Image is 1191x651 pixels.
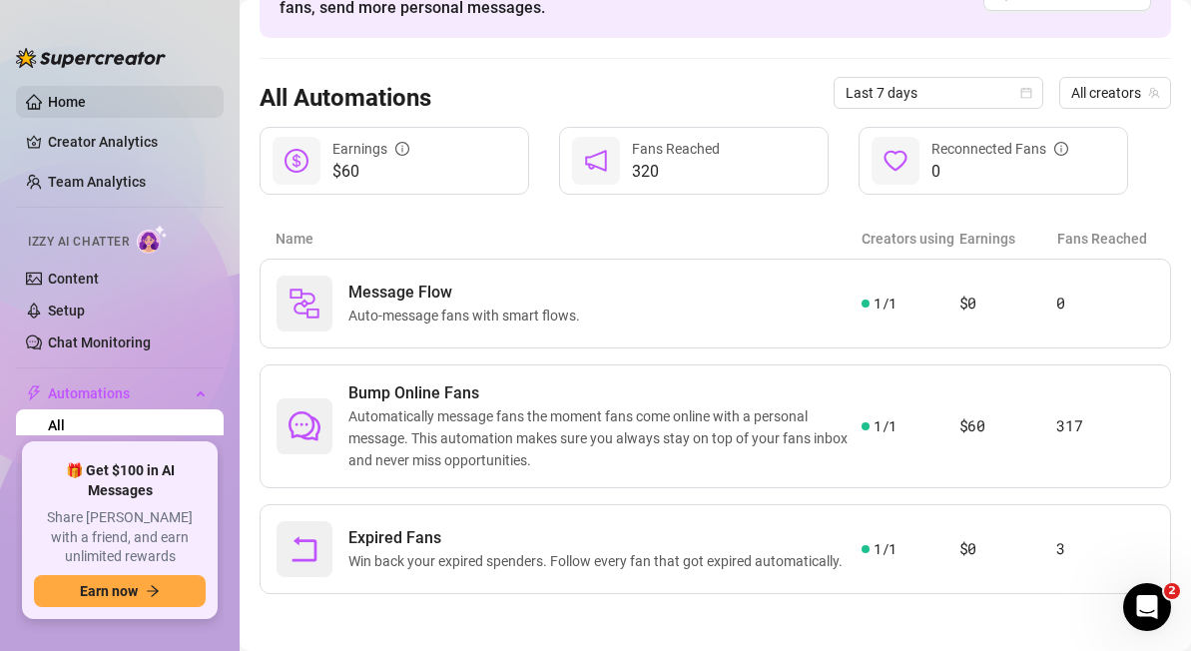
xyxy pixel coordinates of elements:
[959,537,1057,561] article: $0
[584,149,608,173] span: notification
[846,78,1031,108] span: Last 7 days
[260,83,431,115] h3: All Automations
[395,142,409,156] span: info-circle
[48,303,85,319] a: Setup
[1057,228,1155,250] article: Fans Reached
[931,160,1068,184] span: 0
[874,293,896,315] span: 1 / 1
[289,410,320,442] span: comment
[931,138,1068,160] div: Reconnected Fans
[289,288,320,320] img: svg%3e
[348,526,851,550] span: Expired Fans
[959,292,1057,316] article: $0
[137,225,168,254] img: AI Chatter
[276,228,862,250] article: Name
[862,228,959,250] article: Creators using
[289,533,320,565] span: rollback
[48,94,86,110] a: Home
[26,385,42,401] span: thunderbolt
[1164,583,1180,599] span: 2
[48,126,208,158] a: Creator Analytics
[632,141,720,157] span: Fans Reached
[332,138,409,160] div: Earnings
[348,381,862,405] span: Bump Online Fans
[48,271,99,287] a: Content
[632,160,720,184] span: 320
[874,538,896,560] span: 1 / 1
[34,461,206,500] span: 🎁 Get $100 in AI Messages
[80,583,138,599] span: Earn now
[959,414,1057,438] article: $60
[285,149,308,173] span: dollar
[884,149,907,173] span: heart
[1056,537,1154,561] article: 3
[28,233,129,252] span: Izzy AI Chatter
[34,575,206,607] button: Earn nowarrow-right
[48,377,190,409] span: Automations
[348,281,588,305] span: Message Flow
[959,228,1057,250] article: Earnings
[1123,583,1171,631] iframe: Intercom live chat
[874,415,896,437] span: 1 / 1
[1020,87,1032,99] span: calendar
[1071,78,1159,108] span: All creators
[348,405,862,471] span: Automatically message fans the moment fans come online with a personal message. This automation m...
[1056,292,1154,316] article: 0
[48,417,65,433] a: All
[48,174,146,190] a: Team Analytics
[348,550,851,572] span: Win back your expired spenders. Follow every fan that got expired automatically.
[1056,414,1154,438] article: 317
[1054,142,1068,156] span: info-circle
[34,508,206,567] span: Share [PERSON_NAME] with a friend, and earn unlimited rewards
[16,48,166,68] img: logo-BBDzfeDw.svg
[48,334,151,350] a: Chat Monitoring
[1148,87,1160,99] span: team
[348,305,588,326] span: Auto-message fans with smart flows.
[332,160,409,184] span: $60
[146,584,160,598] span: arrow-right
